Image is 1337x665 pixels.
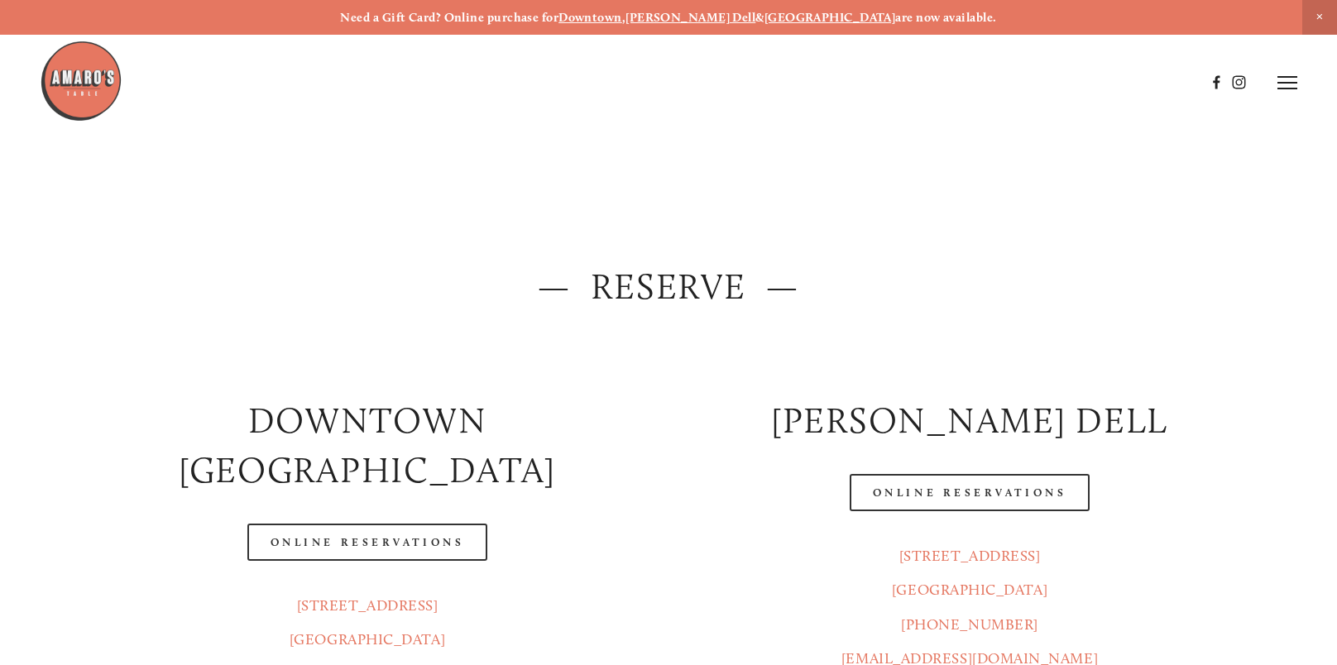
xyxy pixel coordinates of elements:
[558,10,622,25] a: Downtown
[901,615,1038,634] a: [PHONE_NUMBER]
[755,10,764,25] strong: &
[622,10,625,25] strong: ,
[683,396,1257,446] h2: [PERSON_NAME] DELL
[80,262,1257,312] h2: — Reserve —
[850,474,1090,511] a: Online Reservations
[625,10,755,25] a: [PERSON_NAME] Dell
[899,547,1041,565] a: [STREET_ADDRESS]
[764,10,896,25] a: [GEOGRAPHIC_DATA]
[40,40,122,122] img: Amaro's Table
[290,630,445,648] a: [GEOGRAPHIC_DATA]
[80,396,654,495] h2: Downtown [GEOGRAPHIC_DATA]
[895,10,996,25] strong: are now available.
[247,524,487,561] a: Online Reservations
[297,596,438,615] a: [STREET_ADDRESS]
[340,10,558,25] strong: Need a Gift Card? Online purchase for
[892,581,1047,599] a: [GEOGRAPHIC_DATA]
